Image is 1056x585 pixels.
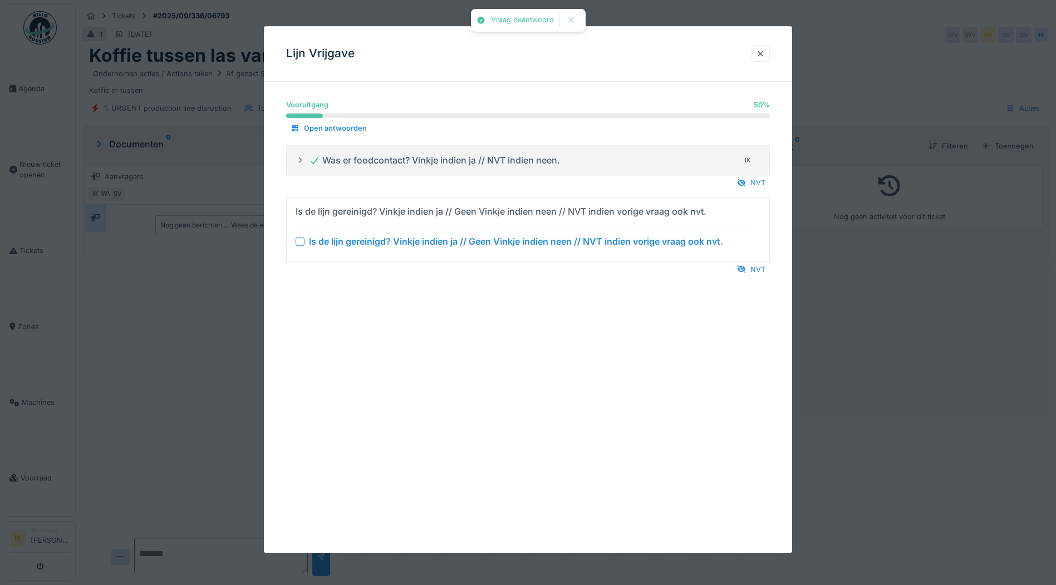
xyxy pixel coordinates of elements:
progress: 50 % [286,114,770,118]
div: NVT [733,176,770,191]
h3: Lijn Vrijgave [286,47,355,61]
div: 50 % [754,100,770,110]
div: Vooruitgang [286,100,328,110]
div: IK [740,152,756,168]
summary: Was er foodcontact? Vinkje indien ja // NVT indien neen.IK [291,150,765,171]
div: Open antwoorden [286,121,371,136]
div: NVT [733,262,770,277]
summary: Is de lijn gereinigd? Vinkje indien ja // Geen Vinkje indien neen // NVT indien vorige vraag ook ... [291,202,765,257]
div: Is de lijn gereinigd? Vinkje indien ja // Geen Vinkje indien neen // NVT indien vorige vraag ook ... [296,205,706,218]
div: Is de lijn gereinigd? Vinkje indien ja // Geen Vinkje indien neen // NVT indien vorige vraag ook ... [309,235,723,248]
div: Was er foodcontact? Vinkje indien ja // NVT indien neen. [309,153,560,167]
div: Vraag beantwoord [491,16,554,25]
